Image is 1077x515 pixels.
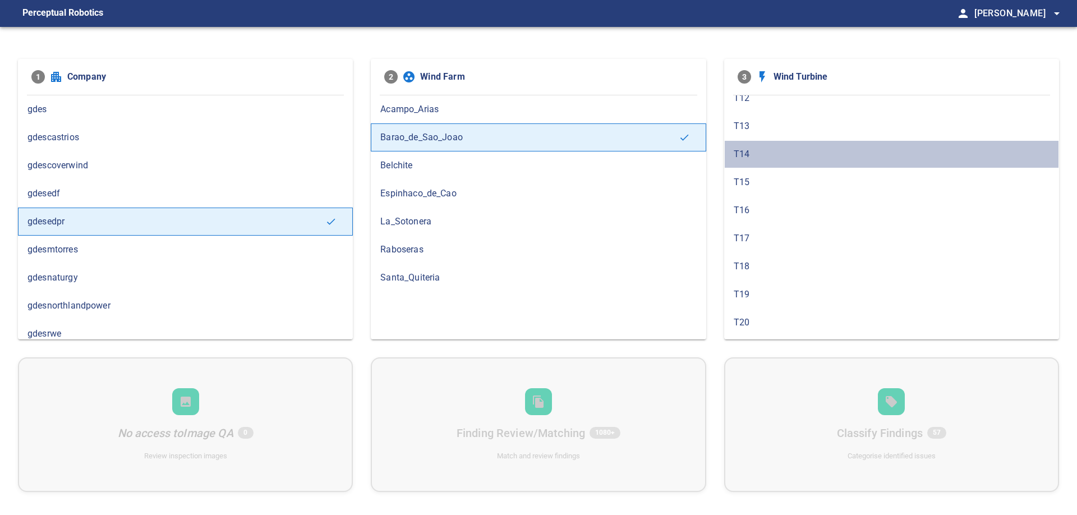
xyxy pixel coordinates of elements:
div: T16 [724,196,1059,224]
span: T19 [734,288,1050,301]
span: T14 [734,148,1050,161]
div: gdesrwe [18,320,353,348]
span: T18 [734,260,1050,273]
div: Santa_Quiteria [371,264,706,292]
span: T13 [734,119,1050,133]
div: T14 [724,140,1059,168]
span: Santa_Quiteria [380,271,696,284]
div: T12 [724,84,1059,112]
span: Acampo_Arias [380,103,696,116]
span: person [956,7,970,20]
span: gdesmtorres [27,243,343,256]
span: Company [67,70,339,84]
span: T15 [734,176,1050,189]
div: Barao_de_Sao_Joao [371,123,706,151]
span: gdesnorthlandpower [27,299,343,312]
div: T18 [724,252,1059,281]
span: gdes [27,103,343,116]
span: gdesedf [27,187,343,200]
div: T21 [724,337,1059,365]
div: gdesedpr [18,208,353,236]
span: Raboseras [380,243,696,256]
span: T16 [734,204,1050,217]
span: gdesrwe [27,327,343,341]
span: gdesnaturgy [27,271,343,284]
span: Wind Farm [420,70,692,84]
span: gdescastrios [27,131,343,144]
span: Barao_de_Sao_Joao [380,131,678,144]
span: T20 [734,316,1050,329]
div: gdescoverwind [18,151,353,180]
button: [PERSON_NAME] [970,2,1064,25]
span: La_Sotonera [380,215,696,228]
div: T13 [724,112,1059,140]
div: gdesnorthlandpower [18,292,353,320]
figcaption: Perceptual Robotics [22,4,103,22]
div: T15 [724,168,1059,196]
div: gdesnaturgy [18,264,353,292]
div: gdescastrios [18,123,353,151]
span: Belchite [380,159,696,172]
span: 2 [384,70,398,84]
span: 1 [31,70,45,84]
span: [PERSON_NAME] [974,6,1064,21]
span: T12 [734,91,1050,105]
div: T20 [724,309,1059,337]
div: T19 [724,281,1059,309]
div: Belchite [371,151,706,180]
span: arrow_drop_down [1050,7,1064,20]
div: gdesmtorres [18,236,353,264]
div: gdesedf [18,180,353,208]
span: gdescoverwind [27,159,343,172]
span: Espinhaco_de_Cao [380,187,696,200]
span: gdesedpr [27,215,325,228]
span: 3 [738,70,751,84]
div: T17 [724,224,1059,252]
div: Raboseras [371,236,706,264]
div: gdes [18,95,353,123]
div: Espinhaco_de_Cao [371,180,706,208]
span: Wind Turbine [774,70,1046,84]
span: T17 [734,232,1050,245]
div: Acampo_Arias [371,95,706,123]
div: La_Sotonera [371,208,706,236]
